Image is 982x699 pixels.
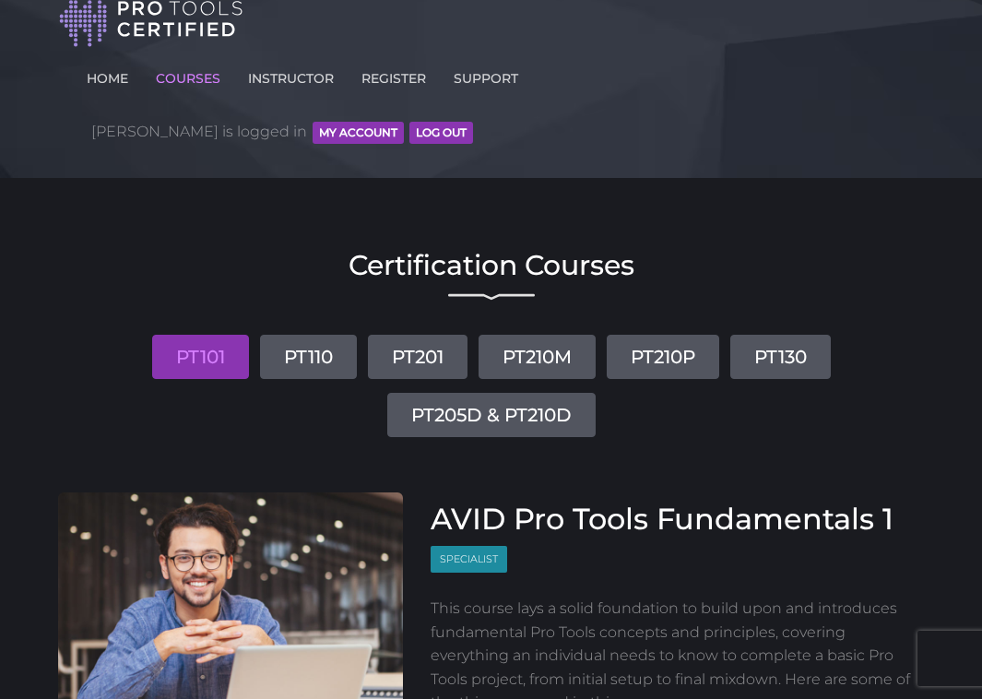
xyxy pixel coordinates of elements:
[607,335,719,379] a: PT210P
[431,546,507,573] span: Specialist
[243,60,338,89] a: INSTRUCTOR
[449,60,523,89] a: SUPPORT
[313,122,404,144] button: MY ACCOUNT
[431,502,925,537] h3: AVID Pro Tools Fundamentals 1
[387,393,596,437] a: PT205D & PT210D
[152,335,249,379] a: PT101
[151,60,225,89] a: COURSES
[82,60,133,89] a: HOME
[448,293,535,301] img: decorative line
[260,335,357,379] a: PT110
[357,60,431,89] a: REGISTER
[368,335,467,379] a: PT201
[58,252,925,279] h2: Certification Courses
[479,335,596,379] a: PT210M
[91,104,474,160] span: [PERSON_NAME] is logged in
[409,122,473,144] button: Log Out
[730,335,831,379] a: PT130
